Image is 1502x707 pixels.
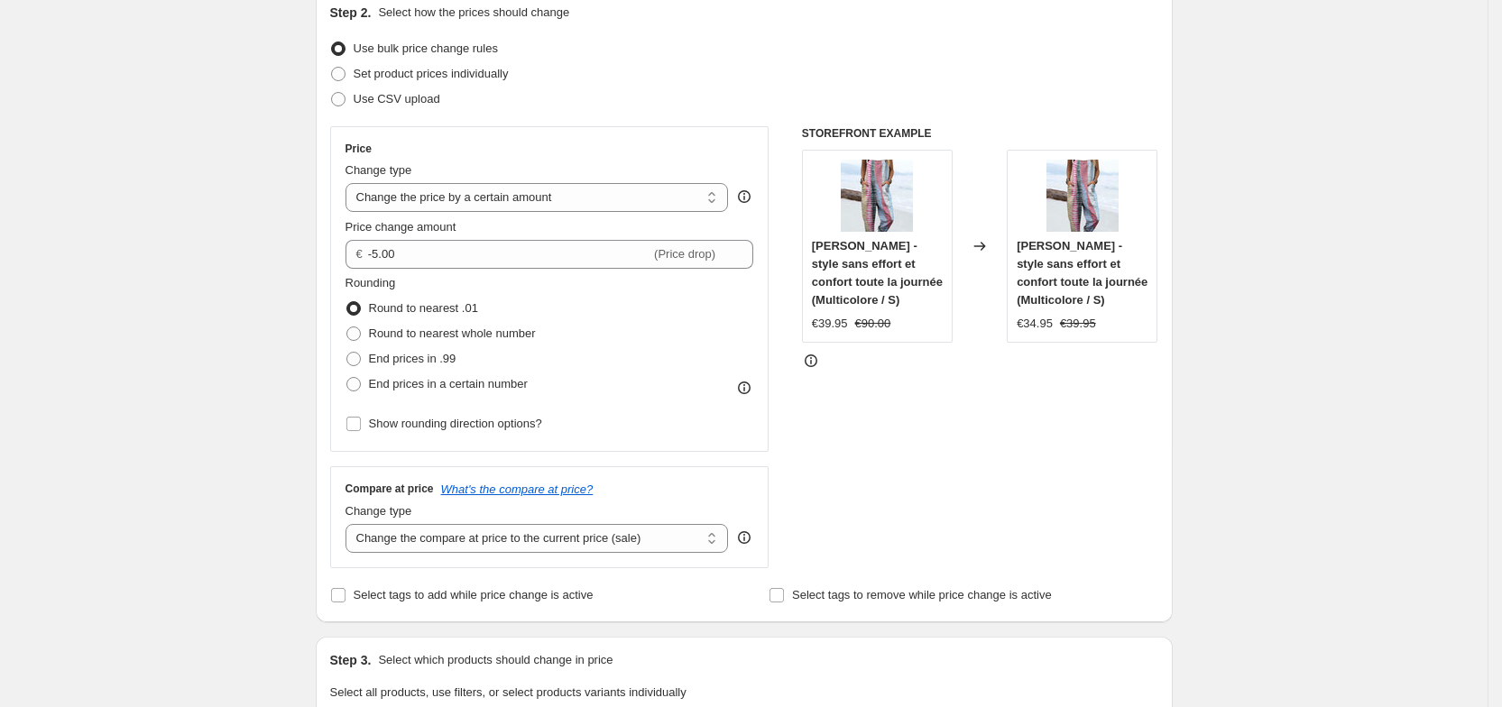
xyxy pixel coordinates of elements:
span: [PERSON_NAME] - style sans effort et confort toute la journée (Multicolore / S) [1017,239,1147,307]
h3: Price [346,142,372,156]
span: Round to nearest .01 [369,301,478,315]
span: Round to nearest whole number [369,326,536,340]
img: Kobiety_w_stylu_vintage_kwiatowy_kombinezon_-_styl_bez_wysilku_i_komfort_calodniowy_0_d6c34f55-fe... [1046,160,1119,232]
h2: Step 2. [330,4,372,22]
span: Price change amount [346,220,456,234]
h2: Step 3. [330,651,372,669]
strike: €39.95 [1060,315,1096,333]
strike: €90.00 [855,315,891,333]
h3: Compare at price [346,482,434,496]
span: Select tags to remove while price change is active [792,588,1052,601]
span: Show rounding direction options? [369,417,542,430]
span: Set product prices individually [354,67,509,80]
span: Use CSV upload [354,92,440,106]
div: help [735,188,753,206]
div: €34.95 [1017,315,1053,333]
span: Rounding [346,276,396,289]
span: Use bulk price change rules [354,41,498,55]
span: End prices in a certain number [369,377,528,390]
span: € [356,247,363,261]
input: -10.00 [368,240,650,269]
span: Change type [346,504,412,518]
span: [PERSON_NAME] - style sans effort et confort toute la journée (Multicolore / S) [812,239,943,307]
h6: STOREFRONT EXAMPLE [802,126,1158,141]
p: Select which products should change in price [378,651,613,669]
span: Select all products, use filters, or select products variants individually [330,685,686,699]
button: What's the compare at price? [441,482,594,496]
div: help [735,528,753,546]
p: Select how the prices should change [378,4,569,22]
span: Select tags to add while price change is active [354,588,594,601]
img: Kobiety_w_stylu_vintage_kwiatowy_kombinezon_-_styl_bez_wysilku_i_komfort_calodniowy_0_d6c34f55-fe... [841,160,913,232]
div: €39.95 [812,315,848,333]
span: Change type [346,163,412,177]
span: (Price drop) [654,247,715,261]
span: End prices in .99 [369,352,456,365]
